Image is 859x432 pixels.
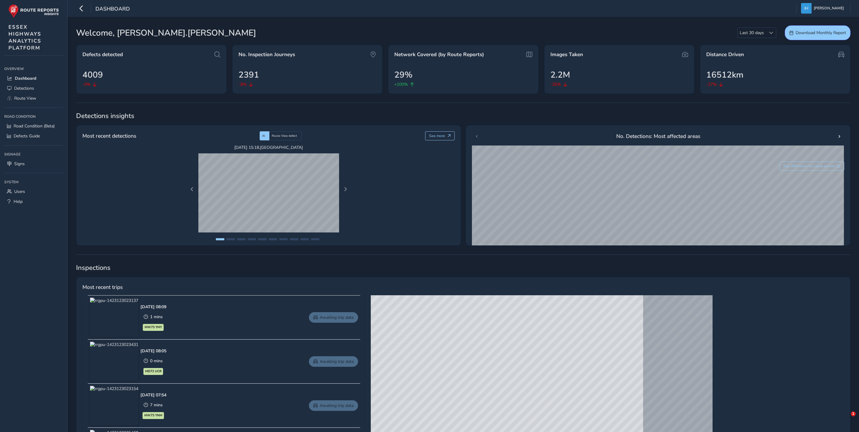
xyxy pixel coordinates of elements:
[838,411,853,426] iframe: Intercom live chat
[82,132,136,140] span: Most recent detections
[706,51,744,58] span: Distance Driven
[309,312,358,323] a: Awaiting trip data
[814,3,844,14] span: [PERSON_NAME]
[82,69,103,81] span: 4009
[550,51,583,58] span: Images Taken
[8,24,41,51] span: ESSEX HIGHWAYS ANALYTICS PLATFORM
[76,27,256,39] span: Welcome, [PERSON_NAME].[PERSON_NAME]
[300,238,309,240] button: Page 9
[15,75,36,81] span: Dashboard
[8,4,59,18] img: rr logo
[785,25,851,40] button: Download Monthly Report
[269,238,277,240] button: Page 6
[216,238,224,240] button: Page 1
[269,131,302,140] div: Route View defect
[394,51,484,58] span: Network Covered (by Route Reports)
[140,348,166,354] div: [DATE] 08:05
[150,402,163,408] span: 7 mins
[145,325,162,330] span: MW73 YMY
[239,51,295,58] span: No. Inspection Journeys
[796,30,846,36] span: Download Monthly Report
[145,369,162,374] span: MD72 UCR
[4,83,63,93] a: Detections
[90,386,138,425] img: rrgpu-1423123023154
[82,283,123,291] span: Most recent trips
[272,134,297,138] span: Route View defect
[76,263,851,272] span: Inspections
[550,69,570,81] span: 2.2M
[4,187,63,197] a: Users
[311,238,319,240] button: Page 10
[4,73,63,83] a: Dashboard
[226,238,235,240] button: Page 2
[140,304,166,310] div: [DATE] 08:09
[239,69,259,81] span: 2391
[140,392,166,398] div: [DATE] 07:54
[429,133,445,138] span: See more
[4,121,63,131] a: Road Condition (Beta)
[616,132,700,140] span: No. Detections: Most affected areas
[801,3,846,14] button: [PERSON_NAME]
[279,238,288,240] button: Page 7
[425,131,455,140] button: See more
[14,133,40,139] span: Defects Guide
[394,81,408,88] span: +100%
[248,238,256,240] button: Page 4
[394,69,412,81] span: 29%
[341,185,350,194] button: Next Page
[14,123,55,129] span: Road Condition (Beta)
[237,238,245,240] button: Page 3
[144,413,162,418] span: MW73 YNM
[239,81,247,88] span: -9%
[14,199,23,204] span: Help
[262,134,265,138] span: AI
[851,411,856,416] span: 1
[95,5,130,14] span: Dashboard
[150,358,163,364] span: 0 mins
[4,93,63,103] a: Route View
[4,112,63,121] div: Road Condition
[90,298,138,337] img: rrgpu-1423123023137
[290,238,298,240] button: Page 8
[309,356,358,367] a: Awaiting trip data
[150,314,163,320] span: 1 mins
[4,64,63,73] div: Overview
[188,185,196,194] button: Previous Page
[4,131,63,141] a: Defects Guide
[82,51,123,58] span: Defects detected
[198,145,339,150] span: [DATE] 15:18 , [GEOGRAPHIC_DATA]
[4,159,63,169] a: Signs
[706,69,743,81] span: 16512km
[783,164,835,168] span: See difference for same period
[4,197,63,206] a: Help
[4,150,63,159] div: Signage
[801,3,812,14] img: diamond-layout
[706,81,717,88] span: -27%
[779,162,845,171] button: See difference for same period
[258,238,267,240] button: Page 5
[309,400,358,411] a: Awaiting trip data
[550,81,561,88] span: -25%
[4,178,63,187] div: System
[14,95,36,101] span: Route View
[82,81,91,88] span: -3%
[14,161,25,167] span: Signs
[260,131,269,140] div: AI
[14,85,34,91] span: Detections
[76,111,851,120] span: Detections insights
[14,189,25,194] span: Users
[90,342,138,381] img: rrgpu-1423123023431
[738,28,766,38] span: Last 30 days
